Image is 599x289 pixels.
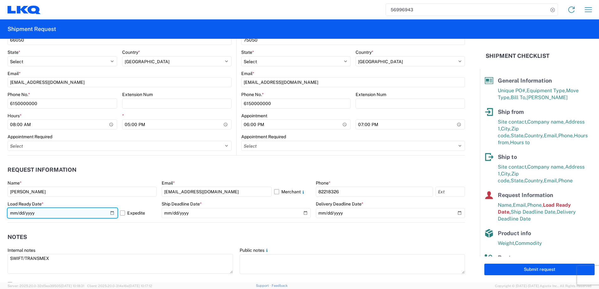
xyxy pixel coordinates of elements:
[122,49,140,55] label: Country
[510,139,530,145] span: Hours to
[274,187,311,197] label: Merchant
[544,133,558,139] span: Email,
[498,119,527,125] span: Site contact,
[498,164,527,170] span: Site contact,
[356,49,373,55] label: Country
[8,247,35,253] label: Internal notes
[486,52,550,60] h2: Shipment Checklist
[162,180,175,186] label: Email
[498,202,513,208] span: Name,
[558,133,574,139] span: Phone,
[162,201,202,207] label: Ship Deadline Date
[8,167,76,173] h2: Request Information
[498,192,553,198] span: Request Information
[527,88,566,94] span: Equipment Type,
[501,171,511,177] span: City,
[511,209,557,215] span: Ship Deadline Date,
[8,49,20,55] label: State
[527,119,565,125] span: Company name,
[435,187,465,197] input: Ext
[8,201,44,207] label: Load Ready Date
[120,208,157,218] label: Expedite
[501,126,511,132] span: City,
[122,92,153,97] label: Extension Num
[511,133,524,139] span: State,
[511,94,527,100] span: Bill To,
[61,284,84,288] span: [DATE] 10:18:31
[484,264,595,275] button: Submit request
[8,180,22,186] label: Name
[498,254,514,261] span: Route
[524,178,544,184] span: Country,
[272,284,288,287] a: Feedback
[316,201,363,207] label: Delivery Deadline Date
[511,178,524,184] span: State,
[316,180,331,186] label: Phone
[527,202,543,208] span: Phone,
[495,283,591,289] span: Copyright © [DATE]-[DATE] Agistix Inc., All Rights Reserved
[8,71,21,76] label: Email
[240,247,269,253] label: Public notes
[8,284,84,288] span: Server: 2025.20.0-32d5ea39505
[515,240,542,246] span: Commodity
[8,234,27,240] h2: Notes
[558,178,573,184] span: Phone
[498,88,527,94] span: Unique PO#,
[8,134,52,139] label: Appointment Required
[8,25,56,33] h2: Shipment Request
[8,113,22,119] label: Hours
[498,77,552,84] span: General Information
[256,284,272,287] a: Support
[498,240,515,246] span: Weight,
[524,133,544,139] span: Country,
[129,284,152,288] span: [DATE] 10:17:12
[241,71,254,76] label: Email
[241,92,264,97] label: Phone No.
[527,94,568,100] span: [PERSON_NAME]
[498,154,517,160] span: Ship to
[8,92,30,97] label: Phone No.
[241,113,267,119] label: Appointment
[527,164,565,170] span: Company name,
[498,230,531,236] span: Product info
[544,178,558,184] span: Email,
[241,134,286,139] label: Appointment Required
[87,284,152,288] span: Client: 2025.20.0-314a16e
[241,49,254,55] label: State
[498,109,524,115] span: Ship from
[356,92,386,97] label: Extension Num
[386,4,548,16] input: Shipment, tracking or reference number
[513,202,527,208] span: Email,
